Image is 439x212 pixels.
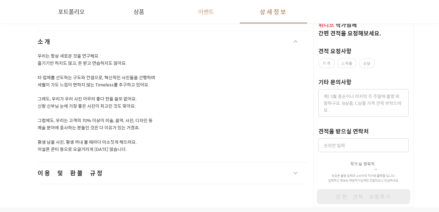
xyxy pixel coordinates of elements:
[359,58,375,68] label: 상담
[318,20,381,37] span: 작가 님께 간편 견적을 요청해보세요.
[41,158,81,174] a: 대화
[38,37,52,46] span: 소개
[97,168,104,173] span: 설정
[317,189,410,204] button: 간편 견적 요청하기
[318,127,369,135] label: 견적을 받으실 연락처
[318,173,409,183] p: 프딩은 촬영 업체와 소비자의 직거래 플랫폼 입니다. 입력하신 정보는 해당 작가 님께만 전달되오니 안심하세요.
[318,58,335,68] label: 가격
[318,20,334,29] span: 위디프
[20,168,24,173] span: 홈
[350,152,377,172] button: 작가님 연락처
[57,168,65,173] span: 대화
[38,31,307,52] button: 소개
[38,163,307,184] button: 이용 및 환불 규정
[318,47,352,55] label: 견적 요청사항
[318,138,409,152] input: 숫자만 입력
[38,169,104,178] span: 이용 및 환불 규정
[318,78,352,86] label: 기타 문의사항
[2,158,41,174] a: 홈
[337,58,357,68] label: 스케줄
[38,52,307,153] p: 우리는 항상 새로운 것을 연구해요. 즐기기만 하지도 않고, 돈 받고 연습하지도 않아요. 타 업체를 선도하는 구도와 컨셉으로, 혁신적인 사진들을 선행하며 세월이 가도 느낌이 변...
[81,158,120,174] a: 설정
[350,161,375,167] span: 작가님 연락처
